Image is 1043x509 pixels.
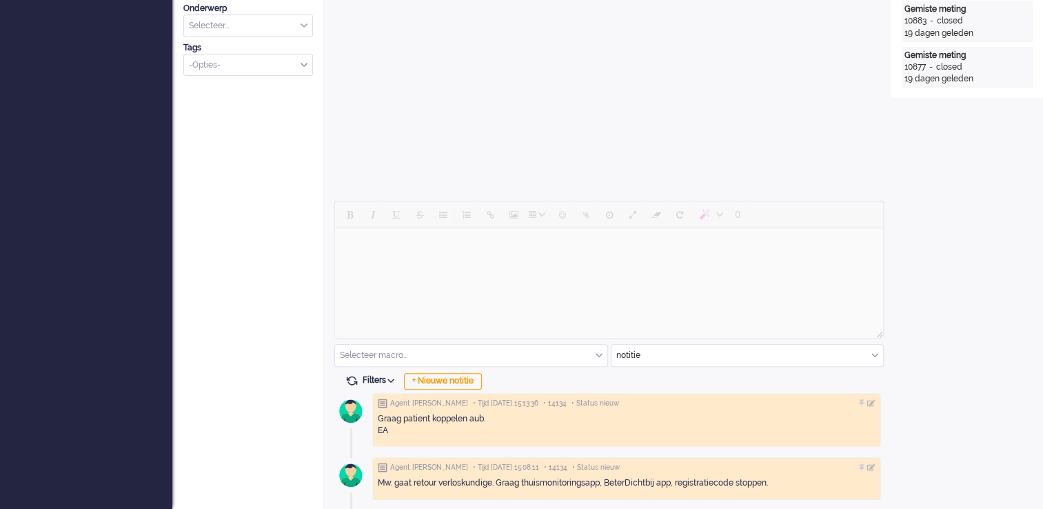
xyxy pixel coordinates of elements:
div: Graag patient koppelen aub. EA [378,413,875,437]
div: closed [936,61,962,73]
div: 10883 [904,15,926,27]
span: • Tijd [DATE] 15:13:36 [473,399,538,408]
span: • 14134 [544,463,567,472]
div: Select Tags [183,54,313,77]
div: Tags [183,42,313,54]
img: ic_note_grey.svg [378,463,387,472]
div: Gemiste meting [904,50,1030,61]
div: - [926,61,936,73]
div: Gemiste meting [904,3,1030,15]
span: • Status nieuw [572,463,620,472]
div: Onderwerp [183,3,313,14]
body: Rich Text Area. Press ALT-0 for help. [6,6,543,30]
span: Agent [PERSON_NAME] [390,399,468,408]
span: Agent [PERSON_NAME] [390,463,468,472]
div: 19 dagen geleden [904,28,1030,39]
img: ic_note_grey.svg [378,399,387,408]
img: avatar [334,394,368,428]
span: • Tijd [DATE] 15:08:11 [473,463,539,472]
div: - [926,15,937,27]
div: Mw. gaat retour verloskundige. Graag thuismonitoringsapp, BeterDichtbij app, registratiecode stop... [378,477,875,489]
span: Filters [363,375,399,385]
div: 10877 [904,61,926,73]
div: closed [937,15,963,27]
div: + Nieuwe notitie [404,373,482,390]
span: • Status nieuw [571,399,619,408]
img: avatar [334,458,368,492]
div: 19 dagen geleden [904,73,1030,85]
span: • 14134 [543,399,567,408]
